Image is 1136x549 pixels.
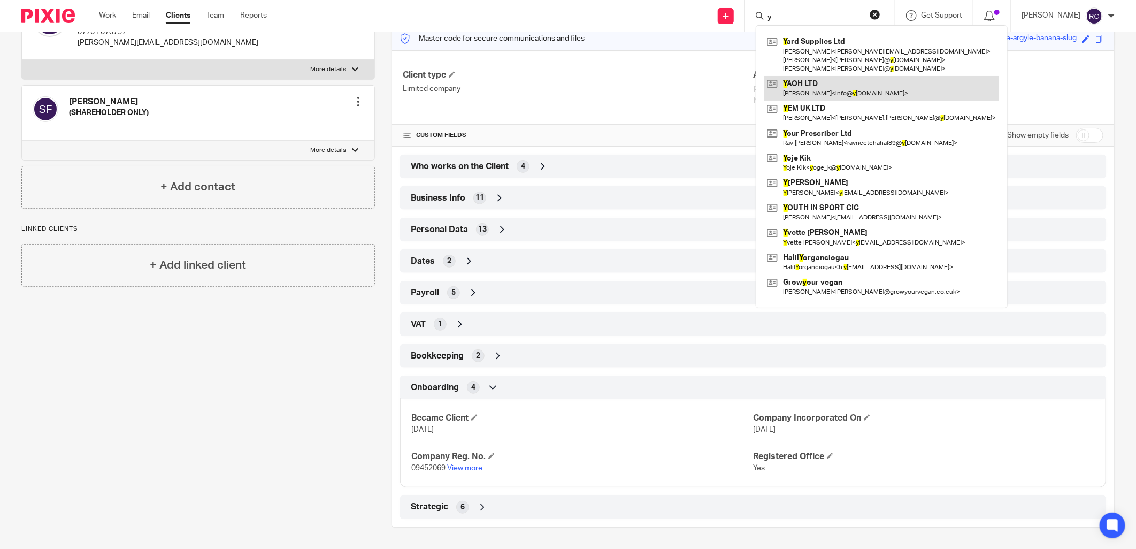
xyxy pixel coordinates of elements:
span: 1 [438,319,442,330]
h4: Client type [403,70,753,81]
span: VAT [411,319,426,330]
p: More details [311,146,347,155]
p: Limited company [403,83,753,94]
span: [DATE] [411,426,434,433]
span: 11 [475,193,484,203]
a: Work [99,10,116,21]
span: 09452069 [411,464,446,472]
span: Business Info [411,193,465,204]
a: Clients [166,10,190,21]
span: Onboarding [411,382,459,393]
p: [GEOGRAPHIC_DATA], N12 7PD [753,95,1103,105]
span: 4 [471,382,475,393]
span: Who works on the Client [411,161,509,172]
h4: Became Client [411,413,753,424]
h4: + Add contact [160,179,235,195]
a: Email [132,10,150,21]
span: Yes [753,464,765,472]
span: 2 [476,350,480,361]
h4: CUSTOM FIELDS [403,131,753,140]
h4: + Add linked client [150,257,246,273]
img: Pixie [21,9,75,23]
p: Linked clients [21,225,375,233]
h4: Company Reg. No. [411,451,753,462]
p: 07761 670757 [78,27,258,37]
p: [PERSON_NAME] [1022,10,1080,21]
span: 6 [460,502,465,513]
p: Master code for secure communications and files [400,33,585,44]
span: 2 [447,256,451,266]
span: 5 [451,287,456,298]
label: Show empty fields [1007,130,1069,141]
span: Strategic [411,501,448,513]
input: Search [766,13,863,22]
h4: Address [753,70,1103,81]
h4: Registered Office [753,451,1095,462]
h4: Company Incorporated On [753,413,1095,424]
span: Payroll [411,287,439,299]
img: svg%3E [33,96,58,122]
span: [DATE] [753,426,776,433]
p: [STREET_ADDRESS] [753,83,1103,94]
a: View more [447,464,482,472]
a: Reports [240,10,267,21]
span: Get Support [921,12,962,19]
span: 13 [478,224,487,235]
span: Dates [411,256,435,267]
a: Team [206,10,224,21]
span: Bookkeeping [411,350,464,362]
span: 4 [521,161,525,172]
p: More details [311,65,347,74]
h5: (SHAREHOLDER ONLY) [69,108,149,118]
img: svg%3E [1086,7,1103,25]
p: [PERSON_NAME][EMAIL_ADDRESS][DOMAIN_NAME] [78,37,258,48]
h4: [PERSON_NAME] [69,96,149,108]
span: Personal Data [411,224,468,235]
button: Clear [870,9,880,20]
div: soft-navy-blue-argyle-banana-slug [962,33,1077,45]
